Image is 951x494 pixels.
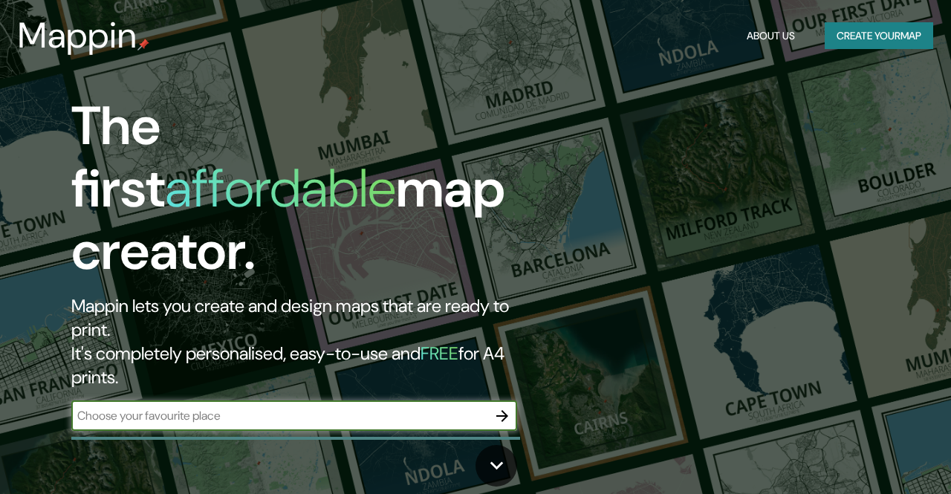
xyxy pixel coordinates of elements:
[421,342,458,365] h5: FREE
[741,22,801,50] button: About Us
[825,22,933,50] button: Create yourmap
[71,294,547,389] h2: Mappin lets you create and design maps that are ready to print. It's completely personalised, eas...
[71,407,487,424] input: Choose your favourite place
[137,39,149,51] img: mappin-pin
[71,95,547,294] h1: The first map creator.
[165,154,396,223] h1: affordable
[18,15,137,56] h3: Mappin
